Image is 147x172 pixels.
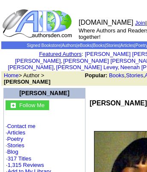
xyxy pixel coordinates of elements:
font: [DOMAIN_NAME] [79,19,133,26]
a: Blog [7,149,18,155]
a: 317 Titles [8,155,32,162]
font: > Author > [4,72,50,85]
a: Articles [121,43,135,48]
a: Stories [106,43,119,48]
font: : [39,51,83,57]
a: Contact me [7,123,35,129]
a: Stories [7,142,24,149]
a: Stories [126,72,143,79]
img: logo_ad.gif [2,9,74,38]
img: gc.jpg [11,103,16,108]
a: Articles [7,129,26,136]
a: 1,315 Reviews [8,162,44,168]
a: [PERSON_NAME] [15,58,61,64]
a: Authors [62,43,76,48]
a: [PERSON_NAME] [19,90,69,96]
a: Join [135,20,145,26]
a: Books [93,43,105,48]
a: Featured Authors [39,51,82,57]
a: Poetry [7,136,24,142]
a: Home [4,72,19,79]
a: Books [109,72,124,79]
font: i [62,59,63,64]
a: [PERSON_NAME] Levey [56,64,118,70]
a: eBooks [77,43,91,48]
a: Follow Me [19,101,44,108]
font: i [55,65,56,70]
b: [PERSON_NAME] [4,79,50,85]
a: Signed Bookstore [27,43,61,48]
font: i [119,65,120,70]
b: [PERSON_NAME] [90,99,147,107]
font: Follow Me [19,102,44,108]
b: Popular: [85,72,108,79]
